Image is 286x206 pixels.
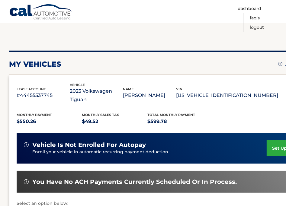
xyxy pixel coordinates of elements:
[32,149,267,155] p: Enroll your vehicle in automatic recurring payment deduction.
[32,141,146,149] span: vehicle is not enrolled for autopay
[24,142,29,147] img: alert-white.svg
[17,91,70,100] p: #44455537745
[24,179,29,184] img: alert-white.svg
[17,117,82,126] p: $550.26
[250,13,260,23] a: FAQ's
[147,113,195,117] span: Total Monthly Payment
[32,178,237,186] span: You have no ACH payments currently scheduled or in process.
[9,4,72,22] a: Cal Automotive
[82,113,119,117] span: Monthly sales Tax
[70,87,123,104] p: 2023 Volkswagen Tiguan
[147,117,213,126] p: $599.78
[123,91,176,100] p: [PERSON_NAME]
[70,83,85,87] span: vehicle
[176,91,278,100] p: [US_VEHICLE_IDENTIFICATION_NUMBER]
[123,87,133,91] span: name
[250,23,264,32] a: Logout
[82,117,148,126] p: $49.52
[176,87,182,91] span: vin
[17,113,52,117] span: Monthly Payment
[238,4,261,13] a: Dashboard
[9,60,61,69] h2: my vehicles
[17,87,46,91] span: lease account
[278,62,282,66] img: add.svg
